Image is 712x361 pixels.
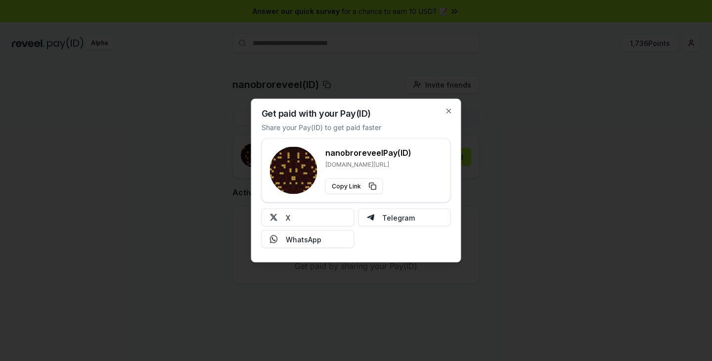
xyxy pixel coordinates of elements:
[325,161,411,169] p: [DOMAIN_NAME][URL]
[262,230,355,248] button: WhatsApp
[270,235,278,243] img: Whatsapp
[262,209,355,226] button: X
[262,122,381,133] p: Share your Pay(ID) to get paid faster
[358,209,451,226] button: Telegram
[262,109,371,118] h2: Get paid with your Pay(ID)
[325,147,411,159] h3: nanobroreveel Pay(ID)
[325,179,383,194] button: Copy Link
[366,214,374,222] img: Telegram
[270,214,278,222] img: X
